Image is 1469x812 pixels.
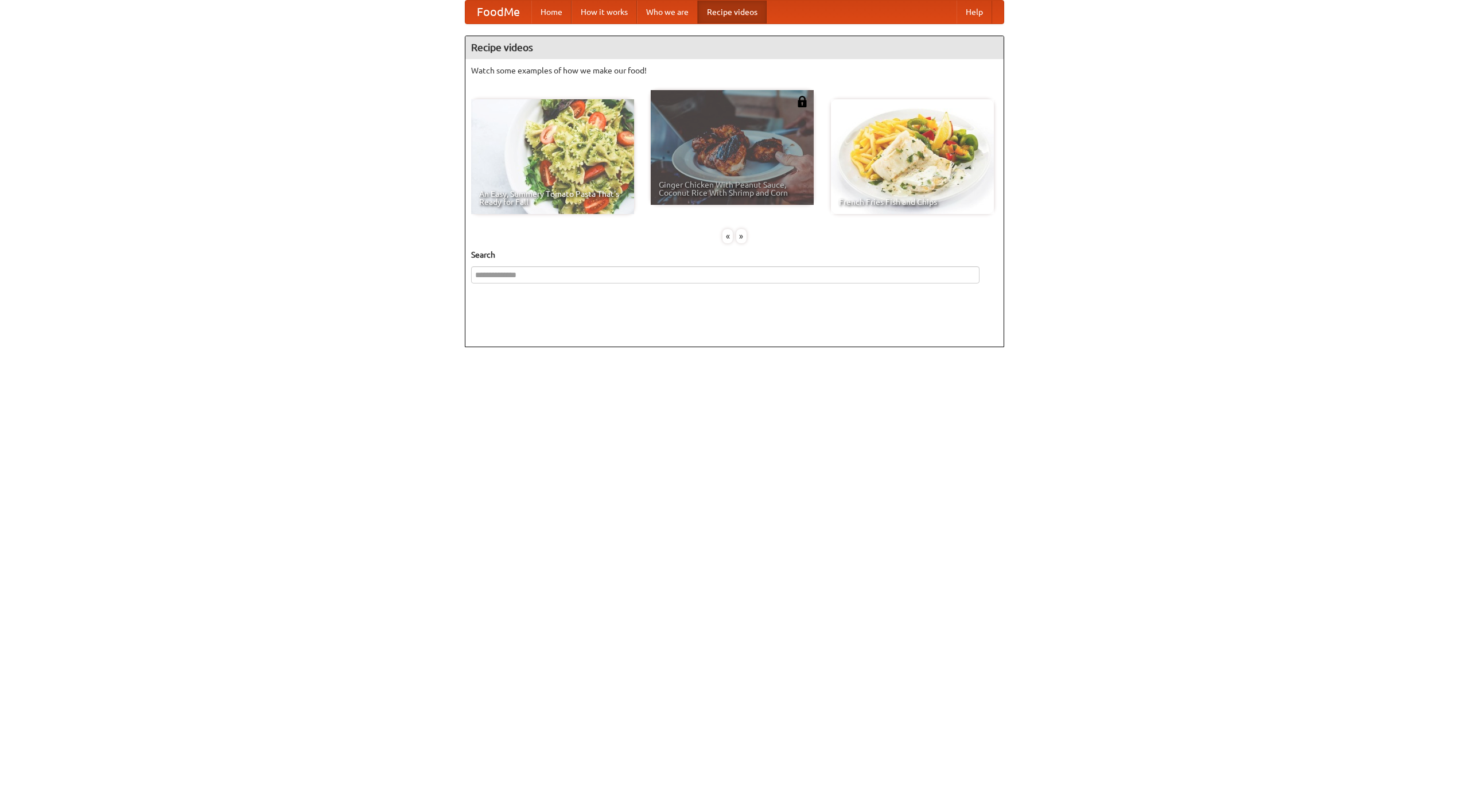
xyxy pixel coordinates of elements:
[736,229,747,243] div: »
[465,1,531,24] a: FoodMe
[465,36,1004,59] h4: Recipe videos
[471,249,998,261] h5: Search
[572,1,637,24] a: How it works
[637,1,698,24] a: Who we are
[796,96,808,107] img: 483408.png
[698,1,767,24] a: Recipe videos
[471,65,998,76] p: Watch some examples of how we make our food!
[479,190,626,206] span: An Easy, Summery Tomato Pasta That's Ready for Fall
[531,1,572,24] a: Home
[722,229,733,243] div: «
[839,198,986,206] span: French Fries Fish and Chips
[957,1,992,24] a: Help
[471,99,634,214] a: An Easy, Summery Tomato Pasta That's Ready for Fall
[831,99,994,214] a: French Fries Fish and Chips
